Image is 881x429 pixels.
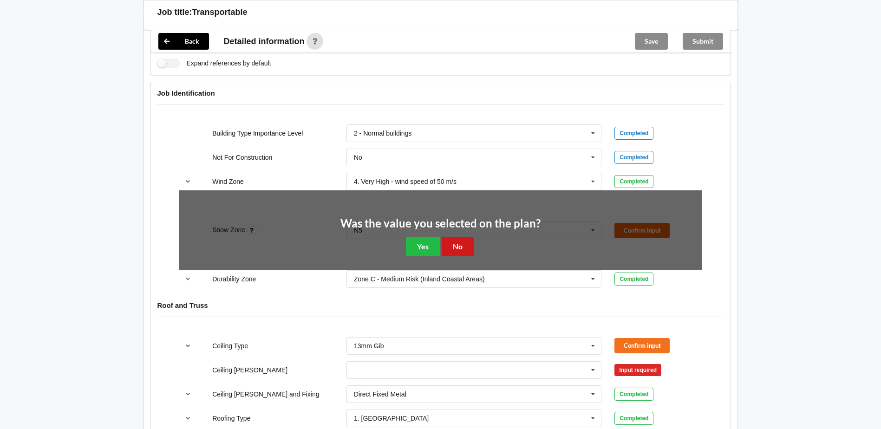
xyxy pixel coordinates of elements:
div: Completed [614,127,653,140]
button: Back [158,33,209,50]
button: No [442,237,474,256]
h3: Transportable [192,7,248,18]
button: reference-toggle [179,386,197,403]
div: Completed [614,412,653,425]
div: Completed [614,388,653,401]
button: Yes [406,237,440,256]
div: Direct Fixed Metal [354,391,406,397]
div: Completed [614,273,653,286]
h3: Job title: [157,7,192,18]
label: Building Type Importance Level [212,130,303,137]
div: Completed [614,151,653,164]
span: Detailed information [224,37,305,45]
h4: Roof and Truss [157,301,724,310]
button: reference-toggle [179,338,197,354]
h4: Job Identification [157,89,724,97]
div: 13mm Gib [354,343,384,349]
h2: Was the value you selected on the plan? [340,216,541,231]
button: reference-toggle [179,173,197,190]
div: Completed [614,175,653,188]
div: Input required [614,364,661,376]
label: Ceiling [PERSON_NAME] and Fixing [212,390,319,398]
div: 4. Very High - wind speed of 50 m/s [354,178,457,185]
label: Wind Zone [212,178,244,185]
div: No [354,154,362,161]
div: 1. [GEOGRAPHIC_DATA] [354,415,429,422]
div: Zone C - Medium Risk (Inland Coastal Areas) [354,276,485,282]
div: 2 - Normal buildings [354,130,412,136]
button: reference-toggle [179,410,197,427]
button: reference-toggle [179,271,197,287]
label: Ceiling Type [212,342,248,350]
label: Not For Construction [212,154,272,161]
label: Ceiling [PERSON_NAME] [212,366,287,374]
label: Durability Zone [212,275,256,283]
label: Expand references by default [157,58,271,68]
button: Confirm input [614,338,670,353]
label: Roofing Type [212,415,250,422]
